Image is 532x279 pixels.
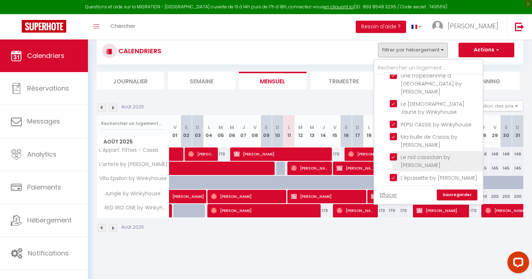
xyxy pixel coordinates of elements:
span: Paiements [27,183,61,192]
span: Réservations [27,84,69,93]
span: Le nid cassidain by [PERSON_NAME] [401,154,450,169]
li: Journalier [97,72,164,89]
th: 29 [489,115,501,147]
th: 08 [249,115,261,147]
a: [PERSON_NAME] [169,190,181,204]
span: [PERSON_NAME] [211,190,284,203]
abbr: D [276,124,279,131]
a: ... [PERSON_NAME] [427,14,507,39]
th: 04 [203,115,215,147]
th: 30 [501,115,512,147]
th: 01 [169,115,181,147]
div: Filtrer par hébergement [373,59,484,205]
abbr: J [242,124,245,131]
span: Août 2025 [97,137,169,147]
span: [PERSON_NAME] [371,190,410,203]
span: Villa Epsilon by Winkyhouse [98,176,167,181]
button: Gestion des prix [469,100,523,111]
span: [PERSON_NAME] [172,186,222,200]
div: 148 [489,147,501,161]
th: 09 [261,115,272,147]
button: Filtrer par hébergement [378,43,448,57]
span: Messages [27,117,60,126]
div: 170 [318,204,329,217]
abbr: S [504,124,508,131]
th: 14 [318,115,329,147]
div: 148 [501,147,512,161]
input: Rechercher un logement... [374,62,483,75]
div: 200 [501,190,512,203]
img: ... [432,21,443,32]
span: [PERSON_NAME] [448,21,498,30]
span: [PERSON_NAME] [337,204,375,217]
img: Super Booking [22,20,66,33]
th: 18 [363,115,375,147]
span: PEPSI CASSIS by Winkyhouse [401,121,472,128]
abbr: S [265,124,268,131]
iframe: LiveChat chat widget [502,249,532,279]
div: 145 [512,162,523,175]
abbr: D [516,124,519,131]
li: Planning [452,72,520,89]
span: [PERSON_NAME] [211,204,319,217]
span: Une tropeziennne à [GEOGRAPHIC_DATA] by [PERSON_NAME] [401,72,462,95]
div: 200 [489,190,501,203]
div: 170 [329,147,341,161]
span: Le [DEMOGRAPHIC_DATA] Jaune by Winkyhouse [401,100,464,116]
abbr: J [322,124,325,131]
abbr: L [368,124,370,131]
li: Mensuel [239,72,307,89]
input: Rechercher un logement... [101,117,165,130]
a: Effacer [380,191,397,199]
div: 170 [215,147,227,161]
abbr: D [196,124,199,131]
th: 15 [329,115,341,147]
th: 10 [272,115,284,147]
span: Chercher [110,22,135,30]
abbr: L [288,124,290,131]
div: 170 [386,204,398,217]
span: [PERSON_NAME] [234,147,330,161]
span: Hébergement [27,216,72,225]
p: Août 2025 [121,224,144,231]
span: L’artiste by [PERSON_NAME] [98,162,168,167]
abbr: D [356,124,359,131]
abbr: M [230,124,234,131]
span: L'Appart' Fifties - Cassis [98,147,159,153]
a: en cliquant ici [324,4,354,10]
th: 06 [226,115,238,147]
abbr: M [310,124,314,131]
abbr: M [298,124,303,131]
th: 31 [512,115,523,147]
li: Trimestre [310,72,378,89]
div: 170 [398,204,409,217]
abbr: V [333,124,337,131]
th: 02 [181,115,192,147]
abbr: V [253,124,257,131]
img: logout [515,22,524,31]
span: Jungle by Winkyhouse [98,190,162,198]
li: Semaine [168,72,236,89]
div: 170 [375,204,387,217]
a: Sauvegarder [437,190,477,200]
span: [PERSON_NAME] [417,204,467,217]
div: 145 [489,162,501,175]
h3: CALENDRIERS [117,43,161,59]
span: [PERSON_NAME] [291,190,364,203]
th: 17 [352,115,364,147]
span: [PERSON_NAME] [337,161,375,175]
abbr: S [185,124,188,131]
div: 200 [512,190,523,203]
div: 170 [466,204,478,217]
abbr: M [219,124,223,131]
th: 07 [238,115,249,147]
span: L'épuisette by [PERSON_NAME] [401,174,477,182]
span: Analytics [27,150,56,159]
th: 03 [192,115,204,147]
abbr: V [173,124,177,131]
th: 05 [215,115,227,147]
div: 145 [501,162,512,175]
th: 11 [283,115,295,147]
span: Ma bulle de Cassis by [PERSON_NAME] [401,133,457,149]
abbr: S [345,124,348,131]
